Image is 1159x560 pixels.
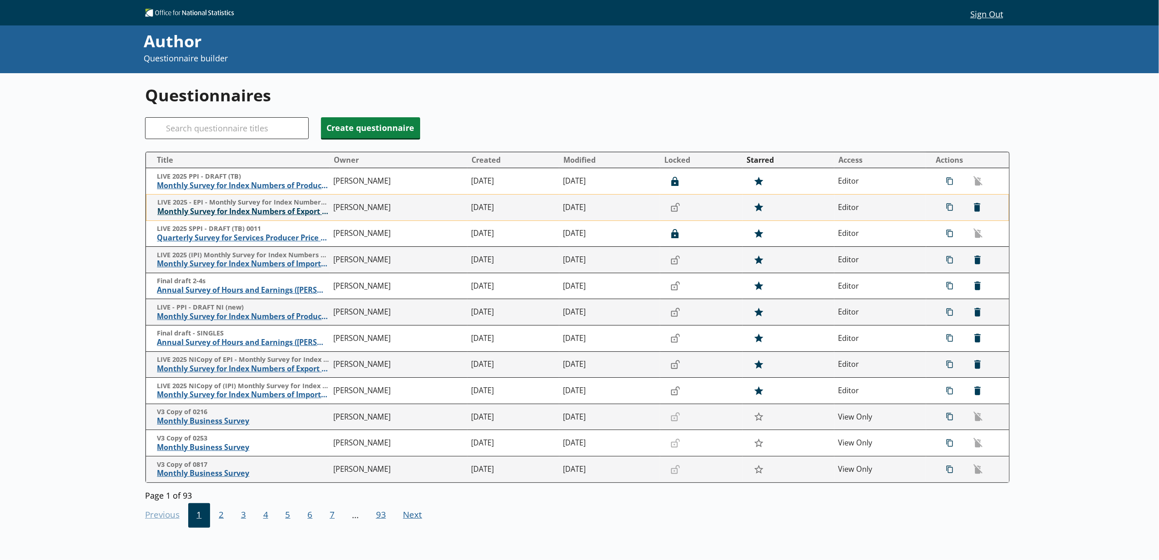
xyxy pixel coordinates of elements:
td: Editor [834,299,926,325]
li: ... [343,503,367,528]
td: Editor [834,273,926,299]
button: 2 [210,503,232,528]
td: [PERSON_NAME] [330,299,467,325]
button: Star [749,277,768,295]
td: Editor [834,247,926,273]
button: Star [749,408,768,425]
td: [DATE] [467,325,559,352]
td: [DATE] [559,247,660,273]
button: Title [150,153,329,167]
button: Star [749,251,768,268]
button: Star [749,435,768,452]
td: [PERSON_NAME] [330,325,467,352]
span: Monthly Survey for Index Numbers of Export Prices - Price Quotation Return [157,207,329,216]
td: [PERSON_NAME] [330,404,467,430]
td: [DATE] [467,456,559,483]
button: 3 [232,503,255,528]
button: Starred [743,153,834,167]
button: Star [749,225,768,242]
span: LIVE 2025 NICopy of EPI - Monthly Survey for Index Numbers of Export Prices - Price Quotation Retur [157,355,329,364]
span: LIVE 2025 SPPI - DRAFT (TB) 0011 [157,225,329,233]
span: LIVE 2025 (IPI) Monthly Survey for Index Numbers of Import Prices - Price Quotation Return [157,251,329,260]
button: Created [468,153,559,167]
td: [PERSON_NAME] [330,273,467,299]
td: [DATE] [467,378,559,404]
button: Star [749,330,768,347]
span: Monthly Business Survey [157,416,329,426]
td: [DATE] [467,404,559,430]
td: Editor [834,195,926,221]
button: Lock [666,252,684,268]
td: [DATE] [467,247,559,273]
button: Create questionnaire [321,117,420,138]
span: Annual Survey of Hours and Earnings ([PERSON_NAME]) [157,338,329,347]
span: LIVE 2025 NICopy of (IPI) Monthly Survey for Index Numbers of Import Prices - Price Quotation Return [157,382,329,390]
button: 4 [255,503,277,528]
td: [DATE] [559,273,660,299]
span: Monthly Business Survey [157,443,329,452]
button: Locked [661,153,743,167]
td: [DATE] [467,299,559,325]
div: Author [144,30,784,53]
td: [PERSON_NAME] [330,168,467,195]
td: [DATE] [559,299,660,325]
td: Editor [834,220,926,247]
button: Lock [666,278,684,294]
span: V3 Copy of 0253 [157,434,329,443]
td: [DATE] [559,351,660,378]
td: Editor [834,378,926,404]
span: V3 Copy of 0817 [157,460,329,469]
span: LIVE - PPI - DRAFT NI (new) [157,303,329,312]
td: [DATE] [467,430,559,456]
p: Questionnaire builder [144,53,784,64]
th: Actions [926,152,1009,168]
button: Star [749,199,768,216]
td: [DATE] [559,378,660,404]
button: Lock [666,305,684,320]
span: Next [395,503,431,528]
td: [DATE] [467,168,559,195]
button: 1 [188,503,211,528]
button: Modified [560,153,660,167]
td: [PERSON_NAME] [330,351,467,378]
button: Lock [666,226,684,241]
td: [PERSON_NAME] [330,195,467,221]
td: [DATE] [559,430,660,456]
span: V3 Copy of 0216 [157,408,329,416]
span: LIVE 2025 - EPI - Monthly Survey for Index Numbers of Export Prices - Price Quotation Retur [157,198,329,207]
td: [DATE] [467,195,559,221]
td: [DATE] [559,456,660,483]
button: Lock [666,200,684,215]
td: View Only [834,456,926,483]
span: Monthly Survey for Index Numbers of Import Prices - Price Quotation Return [157,390,329,400]
span: LIVE 2025 PPI - DRAFT (TB) [157,172,329,181]
button: Access [835,153,926,167]
h1: Questionnaires [145,84,1010,106]
td: [DATE] [559,220,660,247]
td: Editor [834,325,926,352]
div: Page 1 of 93 [145,487,1010,500]
button: 6 [299,503,321,528]
td: [DATE] [559,195,660,221]
input: Search questionnaire titles [145,117,309,139]
span: 93 [367,503,395,528]
span: Annual Survey of Hours and Earnings ([PERSON_NAME]) [157,285,329,295]
button: Lock [666,357,684,372]
td: [DATE] [559,325,660,352]
td: [DATE] [467,220,559,247]
span: Final draft - SINGLES [157,329,329,338]
td: Editor [834,168,926,195]
button: Star [749,356,768,373]
span: Monthly Business Survey [157,469,329,478]
span: Monthly Survey for Index Numbers of Producer Prices - Price Quotation Return [157,312,329,321]
button: 5 [277,503,299,528]
td: [PERSON_NAME] [330,430,467,456]
button: 7 [321,503,343,528]
button: Owner [330,153,467,167]
td: [PERSON_NAME] [330,247,467,273]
